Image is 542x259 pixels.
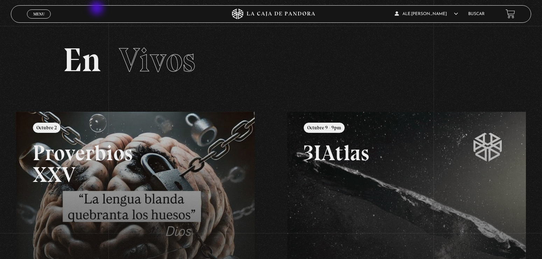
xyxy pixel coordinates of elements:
[33,12,45,16] span: Menu
[395,12,458,16] span: Ale.[PERSON_NAME]
[506,9,515,19] a: View your shopping cart
[63,43,479,77] h2: En
[31,18,47,23] span: Cerrar
[468,12,485,16] a: Buscar
[119,40,195,80] span: Vivos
